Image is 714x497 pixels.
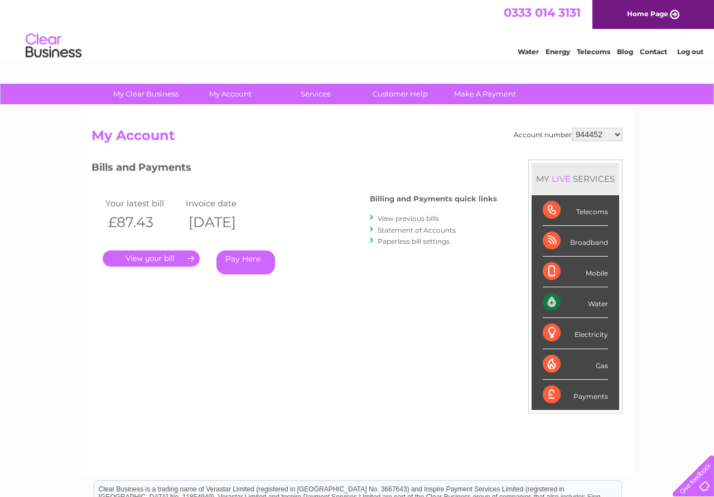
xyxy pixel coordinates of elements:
[183,196,263,211] td: Invoice date
[514,128,623,141] div: Account number
[100,84,192,104] a: My Clear Business
[543,380,608,410] div: Payments
[185,84,277,104] a: My Account
[370,195,497,203] h4: Billing and Payments quick links
[577,47,610,56] a: Telecoms
[546,47,570,56] a: Energy
[378,226,456,234] a: Statement of Accounts
[543,195,608,226] div: Telecoms
[103,196,183,211] td: Your latest bill
[439,84,531,104] a: Make A Payment
[677,47,703,56] a: Log out
[543,226,608,257] div: Broadband
[269,84,361,104] a: Services
[91,128,623,149] h2: My Account
[543,257,608,287] div: Mobile
[354,84,446,104] a: Customer Help
[543,349,608,380] div: Gas
[94,6,621,54] div: Clear Business is a trading name of Verastar Limited (registered in [GEOGRAPHIC_DATA] No. 3667643...
[543,287,608,318] div: Water
[543,318,608,349] div: Electricity
[378,237,450,245] a: Paperless bill settings
[532,163,619,195] div: MY SERVICES
[216,250,275,274] a: Pay Here
[640,47,667,56] a: Contact
[91,160,497,179] h3: Bills and Payments
[518,47,539,56] a: Water
[183,211,263,234] th: [DATE]
[103,211,183,234] th: £87.43
[549,173,573,184] div: LIVE
[103,250,200,267] a: .
[25,29,82,63] img: logo.png
[378,214,439,223] a: View previous bills
[617,47,633,56] a: Blog
[504,6,581,20] a: 0333 014 3131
